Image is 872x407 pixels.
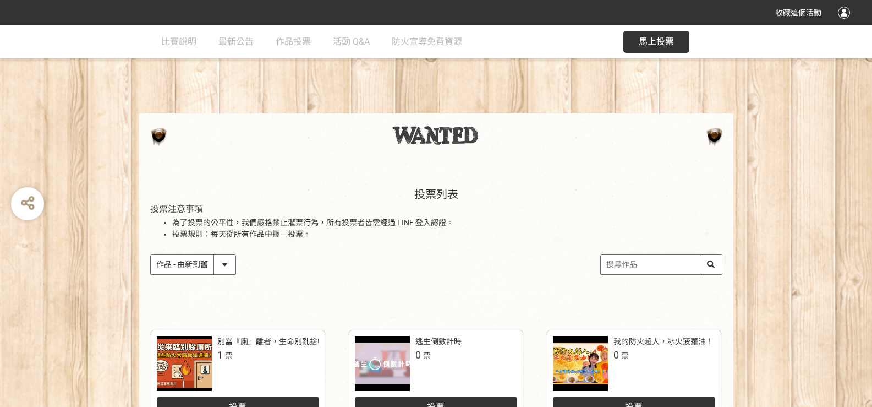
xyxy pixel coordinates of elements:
[392,25,462,58] a: 防火宣導免費資源
[639,36,674,47] span: 馬上投票
[392,36,462,47] span: 防火宣導免費資源
[172,229,722,240] li: 投票規則：每天從所有作品中擇一投票。
[613,336,714,348] div: 我的防火超人，冰火菠蘿油！
[150,204,203,214] span: 投票注意事項
[161,36,196,47] span: 比賽說明
[775,8,821,17] span: 收藏這個活動
[218,36,254,47] span: 最新公告
[415,336,462,348] div: 逃生倒數計時
[623,31,689,53] button: 馬上投票
[333,25,370,58] a: 活動 Q&A
[218,25,254,58] a: 最新公告
[613,349,619,361] span: 0
[601,255,722,274] input: 搜尋作品
[333,36,370,47] span: 活動 Q&A
[621,351,629,360] span: 票
[217,349,223,361] span: 1
[415,349,421,361] span: 0
[276,36,311,47] span: 作品投票
[172,217,722,229] li: 為了投票的公平性，我們嚴格禁止灌票行為，所有投票者皆需經過 LINE 登入認證。
[150,188,722,201] h1: 投票列表
[423,351,431,360] span: 票
[161,25,196,58] a: 比賽說明
[217,336,320,348] div: 別當『廁』離者，生命別亂捨!
[276,25,311,58] a: 作品投票
[225,351,233,360] span: 票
